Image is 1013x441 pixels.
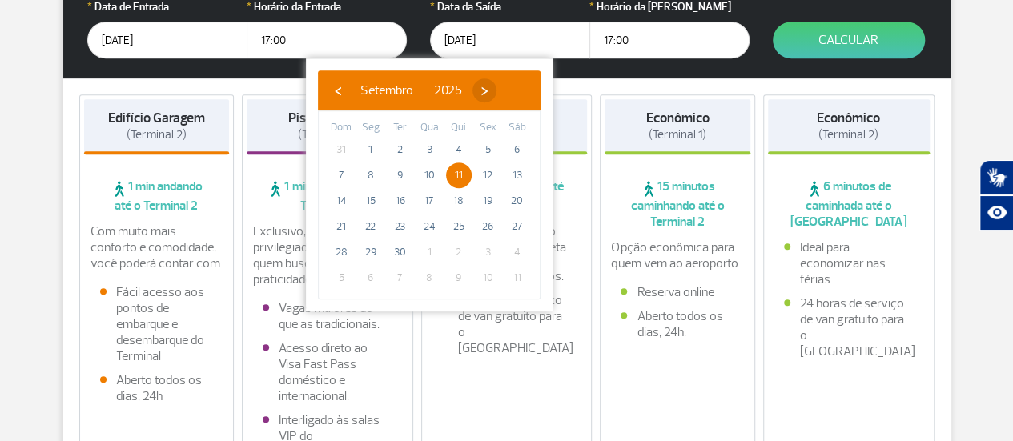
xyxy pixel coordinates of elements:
[472,78,496,102] button: ›
[328,162,354,188] span: 7
[326,78,350,102] button: ‹
[306,58,553,311] bs-datepicker-container: calendar
[358,239,384,265] span: 29
[589,22,750,58] input: hh:mm
[416,265,442,291] span: 8
[356,119,386,137] th: weekday
[358,265,384,291] span: 6
[328,214,354,239] span: 21
[328,265,354,291] span: 5
[605,178,750,230] span: 15 minutos caminhando até o Terminal 2
[646,110,710,126] strong: Econômico
[444,119,473,137] th: weekday
[504,188,530,214] span: 20
[475,265,500,291] span: 10
[434,82,462,98] span: 2025
[784,295,914,359] li: 24 horas de serviço de van gratuito para o [GEOGRAPHIC_DATA]
[253,223,402,287] p: Exclusivo, com localização privilegiada e ideal para quem busca conforto e praticidade.
[621,284,734,300] li: Reserva online
[475,162,500,188] span: 12
[818,127,878,142] span: (Terminal 2)
[263,300,392,332] li: Vagas maiores do que as tradicionais.
[502,119,532,137] th: weekday
[416,188,442,214] span: 17
[350,78,424,102] button: Setembro
[263,340,392,404] li: Acesso direto ao Visa Fast Pass doméstico e internacional.
[108,110,205,126] strong: Edifício Garagem
[328,239,354,265] span: 28
[611,239,744,271] p: Opção econômica para quem vem ao aeroporto.
[387,239,412,265] span: 30
[287,110,367,126] strong: Piso Premium
[430,22,590,58] input: dd/mm/aaaa
[100,372,214,404] li: Aberto todos os dias, 24h
[127,127,187,142] span: (Terminal 2)
[416,239,442,265] span: 1
[446,137,472,162] span: 4
[773,22,925,58] button: Calcular
[328,188,354,214] span: 14
[473,119,503,137] th: weekday
[358,214,384,239] span: 22
[979,160,1013,195] button: Abrir tradutor de língua de sinais.
[247,178,408,214] span: 1 min andando até o Terminal 2
[387,214,412,239] span: 23
[416,137,442,162] span: 3
[90,223,223,271] p: Com muito mais conforto e comodidade, você poderá contar com:
[504,162,530,188] span: 13
[84,178,230,214] span: 1 min andando até o Terminal 2
[446,239,472,265] span: 2
[475,214,500,239] span: 26
[328,137,354,162] span: 31
[768,178,930,230] span: 6 minutos de caminhada até o [GEOGRAPHIC_DATA]
[247,22,407,58] input: hh:mm
[817,110,880,126] strong: Econômico
[979,160,1013,231] div: Plugin de acessibilidade da Hand Talk.
[504,137,530,162] span: 6
[358,137,384,162] span: 1
[387,188,412,214] span: 16
[621,308,734,340] li: Aberto todos os dias, 24h.
[327,119,356,137] th: weekday
[504,214,530,239] span: 27
[387,137,412,162] span: 2
[475,188,500,214] span: 19
[297,127,357,142] span: (Terminal 2)
[649,127,706,142] span: (Terminal 1)
[358,188,384,214] span: 15
[442,292,572,356] li: 24 horas de serviço de van gratuito para o [GEOGRAPHIC_DATA]
[979,195,1013,231] button: Abrir recursos assistivos.
[504,239,530,265] span: 4
[446,162,472,188] span: 11
[446,214,472,239] span: 25
[424,78,472,102] button: 2025
[387,162,412,188] span: 9
[360,82,413,98] span: Setembro
[358,162,384,188] span: 8
[415,119,444,137] th: weekday
[416,214,442,239] span: 24
[784,239,914,287] li: Ideal para economizar nas férias
[504,265,530,291] span: 11
[385,119,415,137] th: weekday
[100,284,214,364] li: Fácil acesso aos pontos de embarque e desembarque do Terminal
[446,188,472,214] span: 18
[326,80,496,96] bs-datepicker-navigation-view: ​ ​ ​
[87,22,247,58] input: dd/mm/aaaa
[475,239,500,265] span: 3
[387,265,412,291] span: 7
[475,137,500,162] span: 5
[446,265,472,291] span: 9
[416,162,442,188] span: 10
